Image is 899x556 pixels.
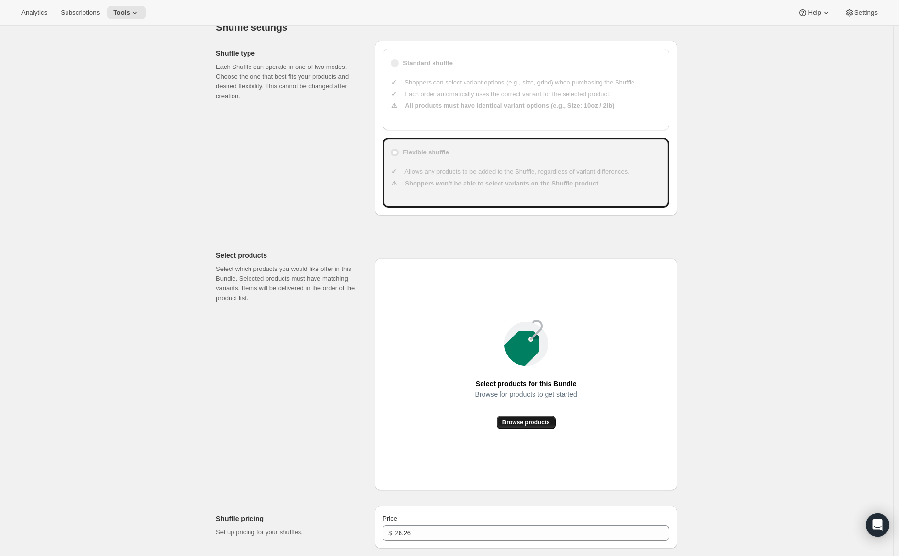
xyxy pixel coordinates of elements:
li: All products must have identical variant options (e.g., Size: 10oz / 2lb) [403,101,662,111]
h2: Shuffle settings [216,21,677,33]
span: Price [383,515,397,522]
div: Open Intercom Messenger [866,513,889,537]
button: Browse products [497,416,556,429]
button: Analytics [16,6,53,19]
span: Browse for products to get started [475,388,577,401]
li: Allows any products to be added to the Shuffle, regardless of variant differences. [403,167,662,177]
p: Select which products you would like offer in this Bundle. Selected products must have matching v... [216,264,359,303]
h2: Select products [216,251,359,260]
span: Browse products [502,419,550,426]
b: Flexible shuffle [403,148,449,157]
li: Each order automatically uses the correct variant for the selected product. [403,89,662,99]
button: Subscriptions [55,6,105,19]
span: Select products for this Bundle [476,377,577,390]
p: Set up pricing for your shuffles. [216,527,359,537]
span: $ [388,529,392,537]
button: Tools [107,6,146,19]
li: Shoppers won’t be able to select variants on the Shuffle product [403,179,662,188]
button: Help [792,6,836,19]
h2: Shuffle pricing [216,514,359,523]
h2: Shuffle type [216,49,359,58]
span: Tools [113,9,130,17]
li: Shoppers can select variant options (e.g., size, grind) when purchasing the Shuffle. [403,78,662,87]
span: Settings [854,9,878,17]
input: 10.00 [395,525,655,541]
span: Help [808,9,821,17]
b: Standard shuffle [403,59,453,67]
span: Analytics [21,9,47,17]
span: Subscriptions [61,9,100,17]
button: Settings [839,6,883,19]
p: Each Shuffle can operate in one of two modes. Choose the one that best fits your products and des... [216,62,359,101]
